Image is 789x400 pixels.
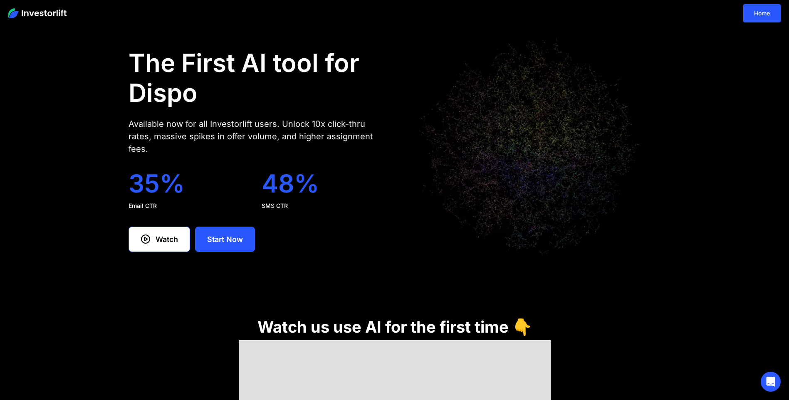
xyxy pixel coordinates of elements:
div: Watch [156,234,178,245]
div: Open Intercom Messenger [761,372,781,392]
h1: Watch us use AI for the first time 👇 [257,318,532,336]
a: Start Now [195,227,255,252]
a: Home [743,4,781,22]
div: 35% [129,168,248,198]
div: 48% [262,168,381,198]
div: Available now for all Investorlift users. Unlock 10x click-thru rates, massive spikes in offer vo... [129,118,381,155]
h1: The First AI tool for Dispo [129,48,381,108]
div: Start Now [207,234,243,245]
div: Email CTR [129,202,248,210]
a: Watch [129,227,190,252]
div: SMS CTR [262,202,381,210]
